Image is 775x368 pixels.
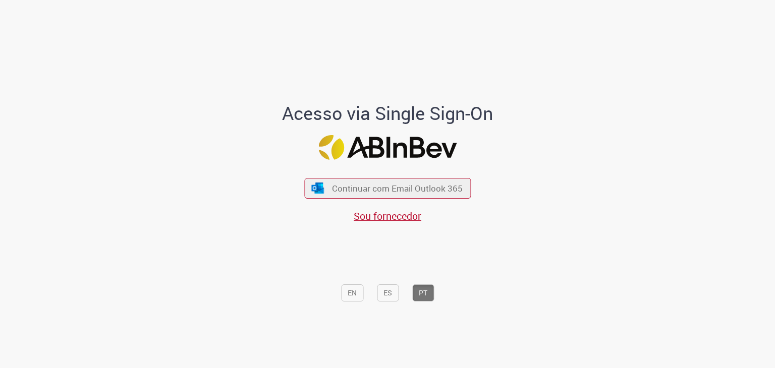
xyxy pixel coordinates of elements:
[318,135,457,160] img: Logo ABInBev
[304,178,471,199] button: ícone Azure/Microsoft 360 Continuar com Email Outlook 365
[248,103,528,124] h1: Acesso via Single Sign-On
[377,284,399,301] button: ES
[354,209,421,223] a: Sou fornecedor
[311,183,325,194] img: ícone Azure/Microsoft 360
[332,182,463,194] span: Continuar com Email Outlook 365
[412,284,434,301] button: PT
[341,284,363,301] button: EN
